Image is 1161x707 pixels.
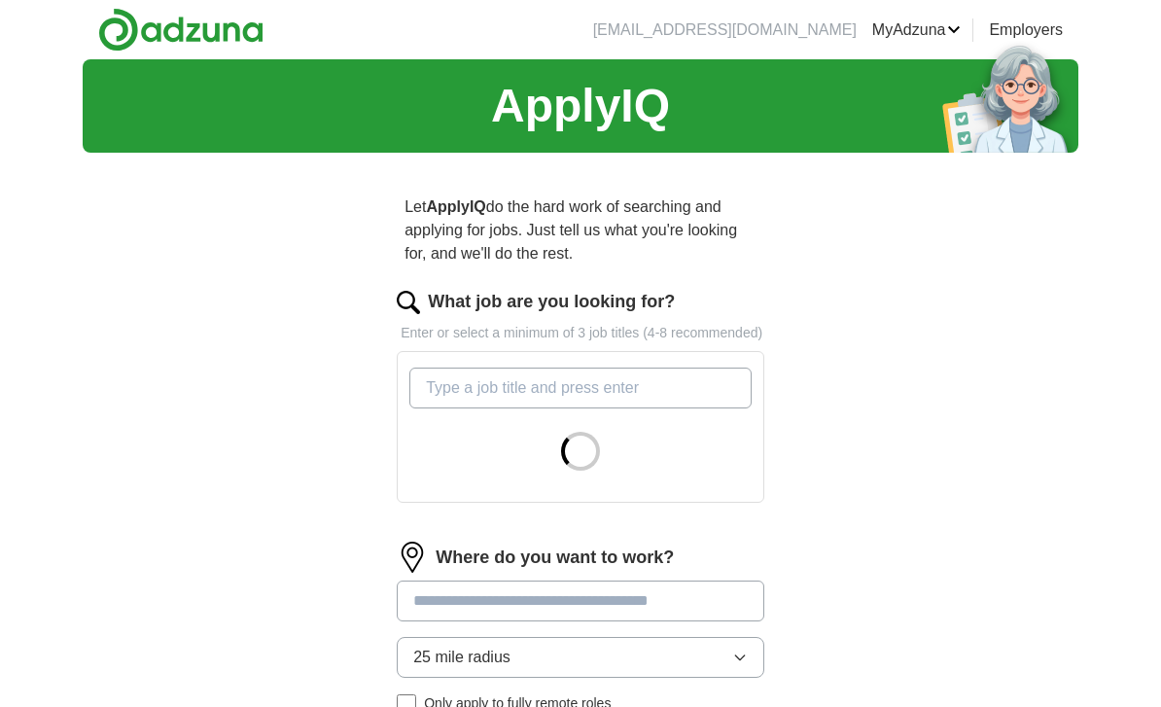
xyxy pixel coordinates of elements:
[428,289,675,315] label: What job are you looking for?
[397,637,764,678] button: 25 mile radius
[397,188,764,273] p: Let do the hard work of searching and applying for jobs. Just tell us what you're looking for, an...
[397,291,420,314] img: search.png
[98,8,264,52] img: Adzuna logo
[426,198,485,215] strong: ApplyIQ
[593,18,857,42] li: [EMAIL_ADDRESS][DOMAIN_NAME]
[989,18,1063,42] a: Employers
[413,646,510,669] span: 25 mile radius
[397,323,764,343] p: Enter or select a minimum of 3 job titles (4-8 recommended)
[872,18,962,42] a: MyAdzuna
[409,368,752,408] input: Type a job title and press enter
[436,545,674,571] label: Where do you want to work?
[397,542,428,573] img: location.png
[491,71,670,141] h1: ApplyIQ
